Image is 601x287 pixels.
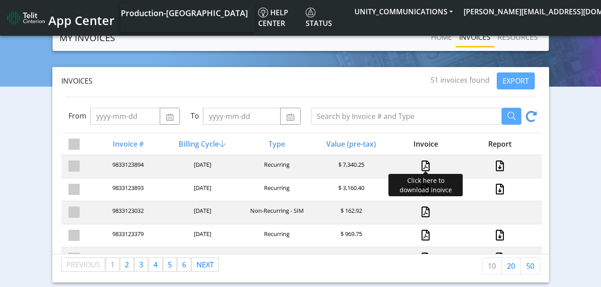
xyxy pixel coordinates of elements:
[48,12,115,29] span: App Center
[302,4,349,32] a: Status
[239,184,313,196] div: Recurring
[90,108,160,125] input: yyyy-mm-dd
[313,184,388,196] div: $ 3,160.40
[61,257,219,272] ul: Pagination
[239,160,313,173] div: Recurring
[313,139,388,149] div: Value (pre-tax)
[139,260,143,270] span: 3
[7,8,113,28] a: App Center
[427,28,456,46] a: Home
[111,260,115,270] span: 1
[192,258,218,271] a: Next page
[121,8,248,18] span: Production-[GEOGRAPHIC_DATA]
[388,139,462,149] div: Invoice
[239,253,313,265] div: Recurring
[168,260,172,270] span: 5
[431,75,490,85] span: 51 invoices found
[164,207,239,219] div: [DATE]
[90,160,164,173] div: 9833123894
[125,260,129,270] span: 2
[462,139,536,149] div: Report
[182,260,186,270] span: 6
[90,253,164,265] div: 9833123380
[388,174,463,196] div: Click here to download inoivce
[494,28,541,46] a: RESOURCES
[313,253,388,265] div: $ 7,478.13
[306,8,315,17] img: status.svg
[313,230,388,242] div: $ 969.75
[7,11,45,25] img: logo-telit-cinterion-gw-new.png
[164,184,239,196] div: [DATE]
[164,139,239,149] div: Billing Cycle
[239,207,313,219] div: Non-Recurring - SIM
[286,114,294,121] img: calendar.svg
[90,230,164,242] div: 9833123379
[349,4,458,20] button: UNITY_COMMUNICATIONS
[166,114,174,121] img: calendar.svg
[153,260,158,270] span: 4
[60,29,115,47] a: MY INVOICES
[164,253,239,265] div: [DATE]
[258,8,268,17] img: knowledge.svg
[90,207,164,219] div: 9833123032
[501,257,521,274] a: 20
[313,160,388,173] div: $ 7,340.25
[258,8,288,28] span: Help center
[90,139,164,149] div: Invoice #
[164,230,239,242] div: [DATE]
[164,160,239,173] div: [DATE]
[191,110,199,121] label: To
[311,108,502,125] input: Search by Invoice # and Type
[120,4,247,21] a: Your current platform instance
[239,139,313,149] div: Type
[313,207,388,219] div: $ 162.92
[255,4,302,32] a: Help center
[306,8,332,28] span: Status
[239,230,313,242] div: Recurring
[90,184,164,196] div: 9833123893
[520,257,540,274] a: 50
[497,72,535,89] button: EXPORT
[61,76,93,86] span: Invoices
[66,260,100,270] span: Previous
[68,110,86,121] label: From
[456,28,494,46] a: INVOICES
[203,108,281,125] input: yyyy-mm-dd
